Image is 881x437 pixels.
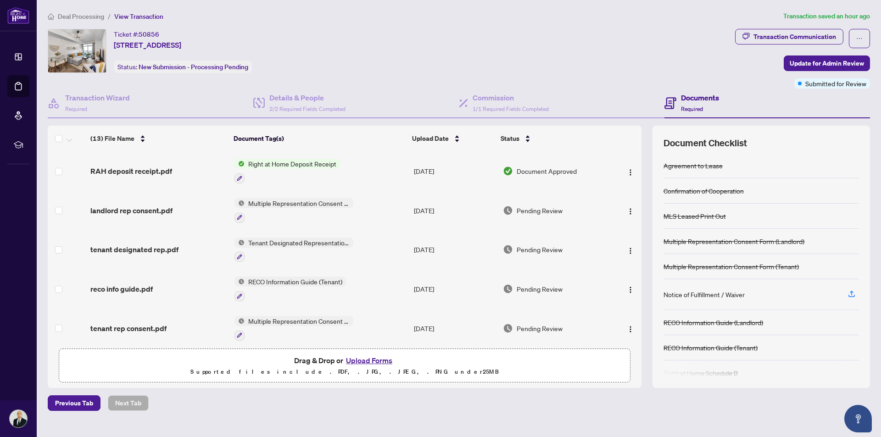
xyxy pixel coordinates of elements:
[234,316,353,341] button: Status IconMultiple Representation Consent Form (Tenant)
[627,208,634,215] img: Logo
[48,395,100,411] button: Previous Tab
[234,277,346,301] button: Status IconRECO Information Guide (Tenant)
[503,323,513,333] img: Document Status
[410,191,499,230] td: [DATE]
[623,321,638,336] button: Logo
[65,92,130,103] h4: Transaction Wizard
[664,261,799,271] div: Multiple Representation Consent Form (Tenant)
[90,244,178,255] span: tenant designated rep.pdf
[234,198,245,208] img: Status Icon
[139,30,159,39] span: 50856
[234,159,245,169] img: Status Icon
[410,309,499,348] td: [DATE]
[90,133,134,144] span: (13) File Name
[517,284,563,294] span: Pending Review
[501,133,519,144] span: Status
[90,166,172,177] span: RAH deposit receipt.pdf
[90,205,173,216] span: landlord rep consent.pdf
[735,29,843,44] button: Transaction Communication
[627,326,634,333] img: Logo
[412,133,449,144] span: Upload Date
[784,55,870,71] button: Update for Admin Review
[234,316,245,326] img: Status Icon
[623,282,638,296] button: Logo
[343,354,395,366] button: Upload Forms
[114,61,252,73] div: Status:
[664,186,744,196] div: Confirmation of Cooperation
[234,238,353,262] button: Status IconTenant Designated Representation Agreement
[245,238,353,248] span: Tenant Designated Representation Agreement
[90,283,153,294] span: reco info guide.pdf
[664,236,804,246] div: Multiple Representation Consent Form (Landlord)
[294,354,395,366] span: Drag & Drop or
[245,198,353,208] span: Multiple Representation Consent Form (Landlord)
[90,323,167,334] span: tenant rep consent.pdf
[234,277,245,287] img: Status Icon
[664,343,758,353] div: RECO Information Guide (Tenant)
[7,7,29,24] img: logo
[269,105,346,112] span: 2/2 Required Fields Completed
[517,244,563,254] span: Pending Review
[503,205,513,216] img: Document Status
[503,166,513,176] img: Document Status
[664,160,723,171] div: Agreement to Lease
[139,63,248,71] span: New Submission - Processing Pending
[269,92,346,103] h4: Details & People
[58,12,104,21] span: Deal Processing
[623,242,638,257] button: Logo
[65,366,625,377] p: Supported files include .PDF, .JPG, .JPEG, .PNG under 25 MB
[805,78,866,89] span: Submitted for Review
[783,11,870,22] article: Transaction saved an hour ago
[753,29,836,44] div: Transaction Communication
[664,211,726,221] div: MLS Leased Print Out
[497,126,608,151] th: Status
[408,126,497,151] th: Upload Date
[234,198,353,223] button: Status IconMultiple Representation Consent Form (Landlord)
[234,238,245,248] img: Status Icon
[114,39,181,50] span: [STREET_ADDRESS]
[623,203,638,218] button: Logo
[234,159,340,183] button: Status IconRight at Home Deposit Receipt
[473,105,549,112] span: 1/1 Required Fields Completed
[664,289,745,299] div: Notice of Fulfillment / Waiver
[48,29,106,72] img: IMG-X12223876_1.jpg
[410,230,499,270] td: [DATE]
[410,151,499,191] td: [DATE]
[503,244,513,254] img: Document Status
[108,395,149,411] button: Next Tab
[245,316,353,326] span: Multiple Representation Consent Form (Tenant)
[517,205,563,216] span: Pending Review
[790,56,864,71] span: Update for Admin Review
[681,105,703,112] span: Required
[114,12,163,21] span: View Transaction
[245,277,346,287] span: RECO Information Guide (Tenant)
[87,126,230,151] th: (13) File Name
[473,92,549,103] h4: Commission
[627,286,634,293] img: Logo
[230,126,409,151] th: Document Tag(s)
[664,317,763,327] div: RECO Information Guide (Landlord)
[517,323,563,333] span: Pending Review
[517,166,577,176] span: Document Approved
[410,269,499,309] td: [DATE]
[65,105,87,112] span: Required
[623,164,638,178] button: Logo
[108,11,111,22] li: /
[59,349,630,383] span: Drag & Drop orUpload FormsSupported files include .PDF, .JPG, .JPEG, .PNG under25MB
[114,29,159,39] div: Ticket #:
[48,13,54,20] span: home
[627,169,634,176] img: Logo
[681,92,719,103] h4: Documents
[844,405,872,432] button: Open asap
[856,35,863,42] span: ellipsis
[10,410,27,427] img: Profile Icon
[245,159,340,169] span: Right at Home Deposit Receipt
[664,137,747,149] span: Document Checklist
[503,284,513,294] img: Document Status
[627,247,634,254] img: Logo
[55,396,93,410] span: Previous Tab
